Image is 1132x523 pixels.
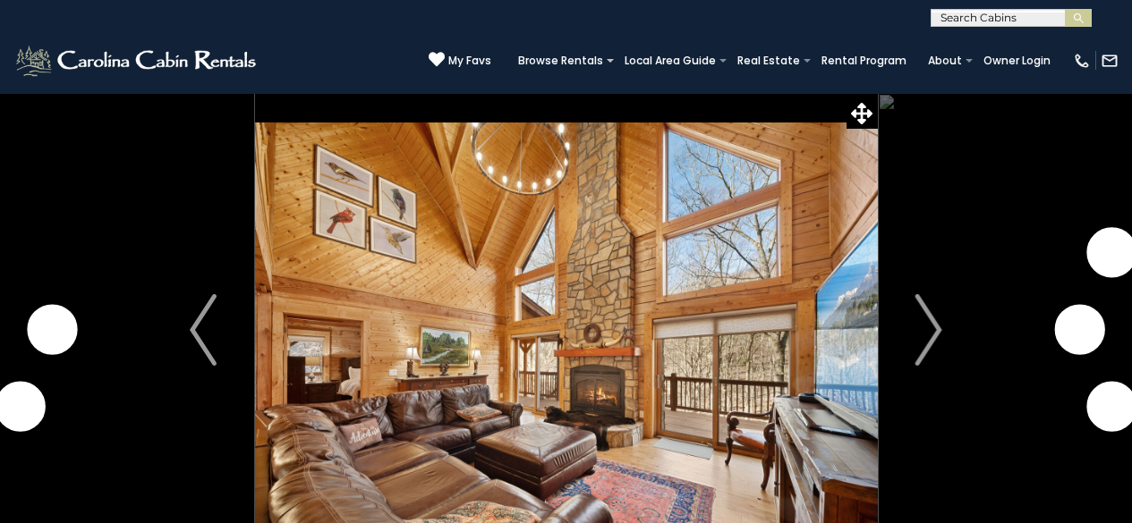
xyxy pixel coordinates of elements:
span: My Favs [448,53,491,69]
img: mail-regular-white.png [1101,52,1119,70]
a: Local Area Guide [616,48,725,73]
img: arrow [915,294,942,366]
a: Owner Login [975,48,1060,73]
a: Browse Rentals [509,48,612,73]
a: About [919,48,971,73]
a: Rental Program [813,48,915,73]
a: My Favs [429,51,491,70]
a: Real Estate [728,48,809,73]
img: phone-regular-white.png [1073,52,1091,70]
img: White-1-2.png [13,43,261,79]
img: arrow [190,294,217,366]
